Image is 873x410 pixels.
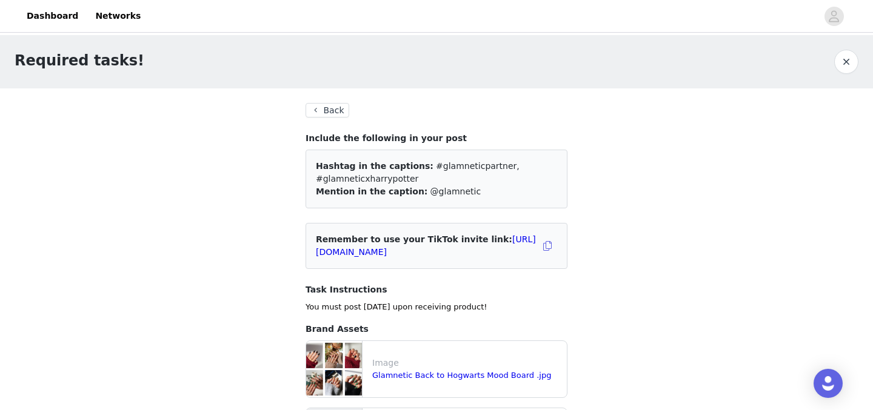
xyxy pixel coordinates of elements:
img: file [306,341,362,397]
p: Image [372,357,562,369]
button: Back [306,103,349,117]
p: You must post [DATE] upon receiving product! [306,301,567,313]
span: Mention in the caption: [316,187,427,196]
span: Hashtag in the captions: [316,161,433,171]
h4: Include the following in your post [306,132,567,145]
h4: Task Instructions [306,283,567,296]
a: Networks [88,2,148,30]
h1: Required tasks! [15,50,144,71]
a: Dashboard [19,2,85,30]
span: Remember to use your TikTok invite link: [316,234,536,257]
a: Glamnetic Back to Hogwarts Mood Board .jpg [372,371,551,380]
div: avatar [828,7,840,26]
div: Open Intercom Messenger [814,369,843,398]
span: @glamnetic [430,187,481,196]
h4: Brand Assets [306,323,567,336]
